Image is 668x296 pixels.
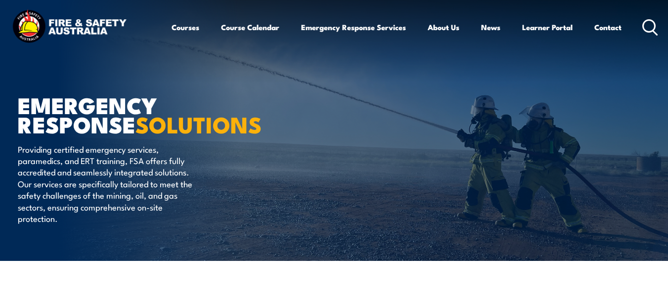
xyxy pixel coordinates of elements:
[481,15,500,39] a: News
[135,107,262,141] strong: SOLUTIONS
[18,95,262,133] h1: EMERGENCY RESPONSE
[428,15,459,39] a: About Us
[594,15,622,39] a: Contact
[221,15,279,39] a: Course Calendar
[18,143,198,224] p: Providing certified emergency services, paramedics, and ERT training, FSA offers fully accredited...
[522,15,573,39] a: Learner Portal
[172,15,199,39] a: Courses
[301,15,406,39] a: Emergency Response Services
